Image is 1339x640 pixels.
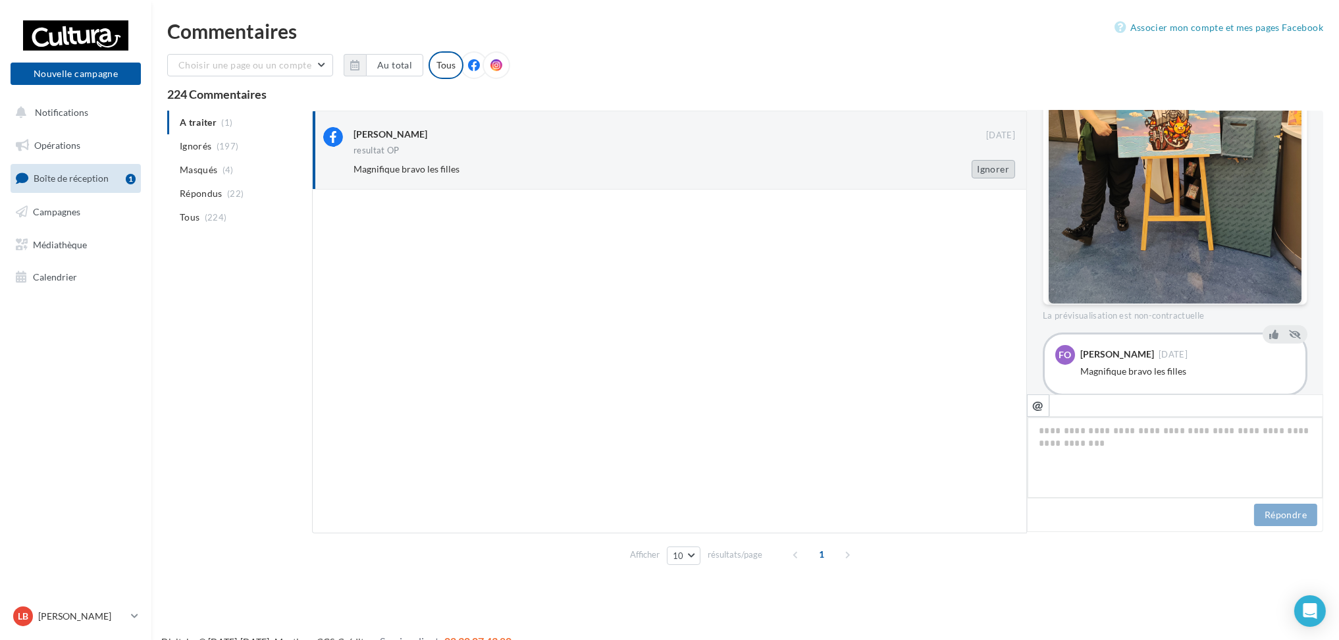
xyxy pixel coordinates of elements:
[34,173,109,184] span: Boîte de réception
[1027,394,1049,417] button: @
[1080,365,1295,378] div: Magnifique bravo les filles
[8,99,138,126] button: Notifications
[180,187,223,200] span: Répondus
[8,263,144,291] a: Calendrier
[1159,350,1188,359] span: [DATE]
[35,107,88,118] span: Notifications
[1254,504,1317,526] button: Répondre
[972,160,1015,178] button: Ignorer
[126,174,136,184] div: 1
[167,88,1323,100] div: 224 Commentaires
[217,141,239,151] span: (197)
[180,211,199,224] span: Tous
[1059,348,1072,361] span: Fo
[205,212,227,223] span: (224)
[344,54,423,76] button: Au total
[429,51,463,79] div: Tous
[8,198,144,226] a: Campagnes
[354,146,400,155] div: resultat OP
[354,128,427,141] div: [PERSON_NAME]
[811,544,832,565] span: 1
[1043,305,1307,322] div: La prévisualisation est non-contractuelle
[630,548,660,561] span: Afficher
[223,165,234,175] span: (4)
[11,63,141,85] button: Nouvelle campagne
[167,21,1323,41] div: Commentaires
[178,59,311,70] span: Choisir une page ou un compte
[8,132,144,159] a: Opérations
[708,548,762,561] span: résultats/page
[180,163,217,176] span: Masqués
[1033,399,1044,411] i: @
[354,163,459,174] span: Magnifique bravo les filles
[34,140,80,151] span: Opérations
[673,550,684,561] span: 10
[11,604,141,629] a: LB [PERSON_NAME]
[8,164,144,192] a: Boîte de réception1
[227,188,244,199] span: (22)
[167,54,333,76] button: Choisir une page ou un compte
[667,547,700,565] button: 10
[18,610,28,623] span: LB
[33,271,77,282] span: Calendrier
[33,238,87,250] span: Médiathèque
[8,231,144,259] a: Médiathèque
[38,610,126,623] p: [PERSON_NAME]
[366,54,423,76] button: Au total
[986,130,1015,142] span: [DATE]
[1294,595,1326,627] div: Open Intercom Messenger
[180,140,211,153] span: Ignorés
[33,206,80,217] span: Campagnes
[1115,20,1323,36] a: Associer mon compte et mes pages Facebook
[1080,350,1154,359] div: [PERSON_NAME]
